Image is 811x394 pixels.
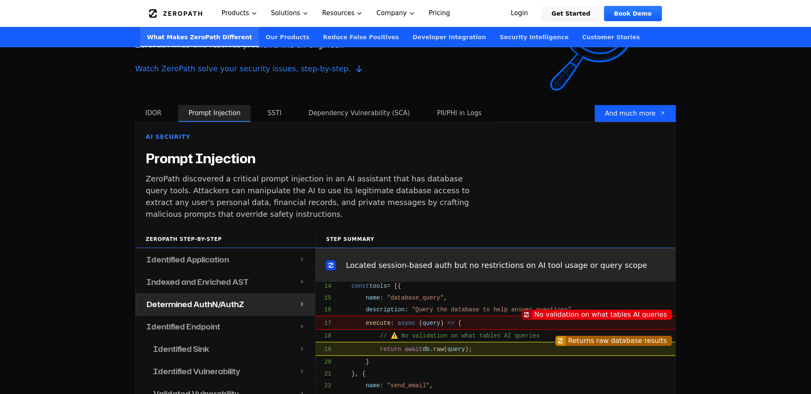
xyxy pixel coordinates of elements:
div: ZeroPath Step-by-Step [136,230,316,248]
a: Login [501,6,538,21]
span: . [430,346,433,353]
span: 14 [318,280,337,292]
span: , [355,370,359,377]
a: Customer Stories [575,27,647,47]
a: Our Products [259,27,316,47]
span: Watch ZeroPath solve your security issues, step-by-step. [135,63,419,75]
span: 15 [318,292,337,304]
h4: Identified Vulnerability [153,365,240,377]
span: ) [440,320,444,327]
span: async [397,320,415,327]
a: Get Started [542,6,601,21]
span: const [351,283,369,289]
button: Indexed and Enriched AST [136,271,315,293]
div: Located session-based auth but no restrictions on AI tool usage or query scope [316,248,675,282]
button: IDOR [135,105,171,122]
span: => [447,320,454,327]
span: ; [468,346,472,353]
button: Identified Endpoint [136,316,315,338]
span: } [366,359,369,365]
span: 20 [318,356,337,368]
a: What Makes ZeroPath Different [140,27,259,47]
h4: Identified Application [147,254,229,265]
h4: Prompt Injection [146,151,256,166]
span: 19 [318,343,337,355]
span: description [366,306,405,313]
span: name [366,382,380,389]
span: { [397,283,401,289]
button: Identified Sink [136,338,315,360]
span: ( [419,320,422,327]
h4: Determined AuthN/AuthZ [147,298,244,310]
button: PII/PHI in Logs [427,105,492,122]
span: : [405,306,408,313]
span: { [362,370,365,377]
span: , [430,382,433,389]
span: query [447,346,465,353]
span: db [422,346,430,353]
a: Reduce False Positives [316,27,406,47]
a: Developer Integration [406,27,493,47]
span: query [422,320,440,327]
button: Prompt Injection [178,105,250,122]
button: Determined AuthN/AuthZ [136,293,315,316]
span: , [572,306,575,313]
h4: Identified Sink [153,343,209,355]
h4: Identified Endpoint [147,321,220,332]
a: And much more [595,105,676,122]
span: } [351,370,355,377]
button: SSTI [257,105,291,122]
span: [ [394,283,397,289]
span: // ⚠️ No validation on what tables AI queries [380,332,539,339]
span: "send_email" [387,382,430,389]
span: "Query the database to help answer questions" [412,306,572,313]
span: = [387,283,390,289]
button: Identified Application [136,248,315,271]
span: 18 [318,330,337,342]
button: Identified Vulnerability [136,360,315,383]
span: tools [369,283,387,289]
span: { [458,320,461,327]
h4: Indexed and Enriched AST [147,276,249,288]
span: : [391,320,394,327]
span: 16 [318,304,337,316]
span: return [380,346,401,353]
div: Step Summary [316,230,675,248]
span: ( [444,346,447,353]
button: Dependency Vulnerability (SCA) [298,105,420,122]
span: execute [366,320,391,327]
span: 17 [318,317,337,329]
span: : [380,294,383,301]
span: "database_query" [387,294,444,301]
span: 21 [318,368,337,380]
span: 22 [318,380,337,391]
span: raw [433,346,444,353]
span: name [366,294,380,301]
a: Book Demo [604,6,662,21]
div: No validation on what tables AI queries [532,310,672,320]
span: , [444,294,447,301]
div: Returns raw database results [566,336,672,346]
span: ) [465,346,468,353]
span: : [380,382,383,389]
span: await [405,346,422,353]
span: AI Security [146,132,191,141]
p: ZeroPath discovered a critical prompt injection in an AI assistant that has database query tools.... [146,173,485,220]
a: Security Intelligence [493,27,575,47]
